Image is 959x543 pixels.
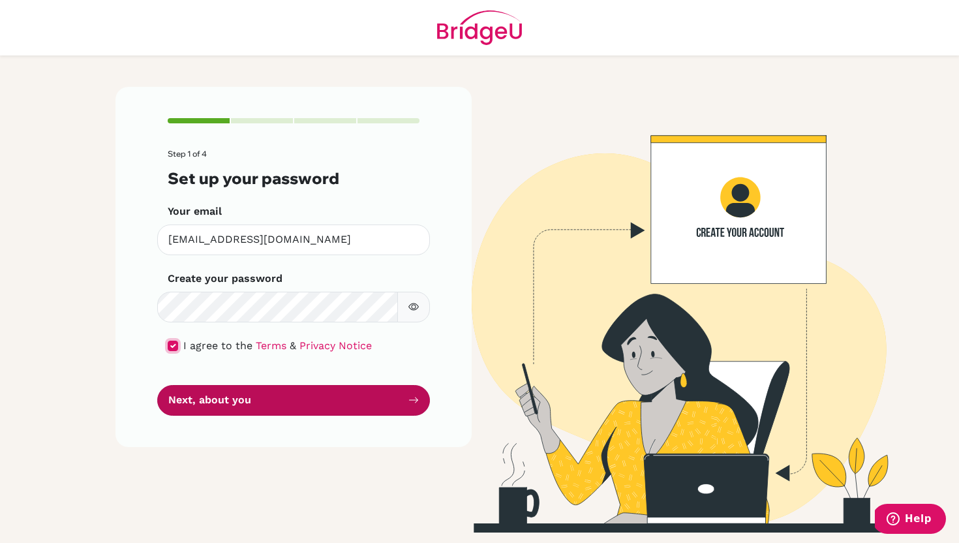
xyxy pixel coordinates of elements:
span: Step 1 of 4 [168,149,207,159]
label: Create your password [168,271,282,287]
label: Your email [168,204,222,219]
iframe: Opens a widget where you can find more information [875,504,946,536]
a: Privacy Notice [299,339,372,352]
a: Terms [256,339,286,352]
input: Insert your email* [157,225,430,255]
span: I agree to the [183,339,252,352]
button: Next, about you [157,385,430,416]
h3: Set up your password [168,169,419,188]
span: & [290,339,296,352]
